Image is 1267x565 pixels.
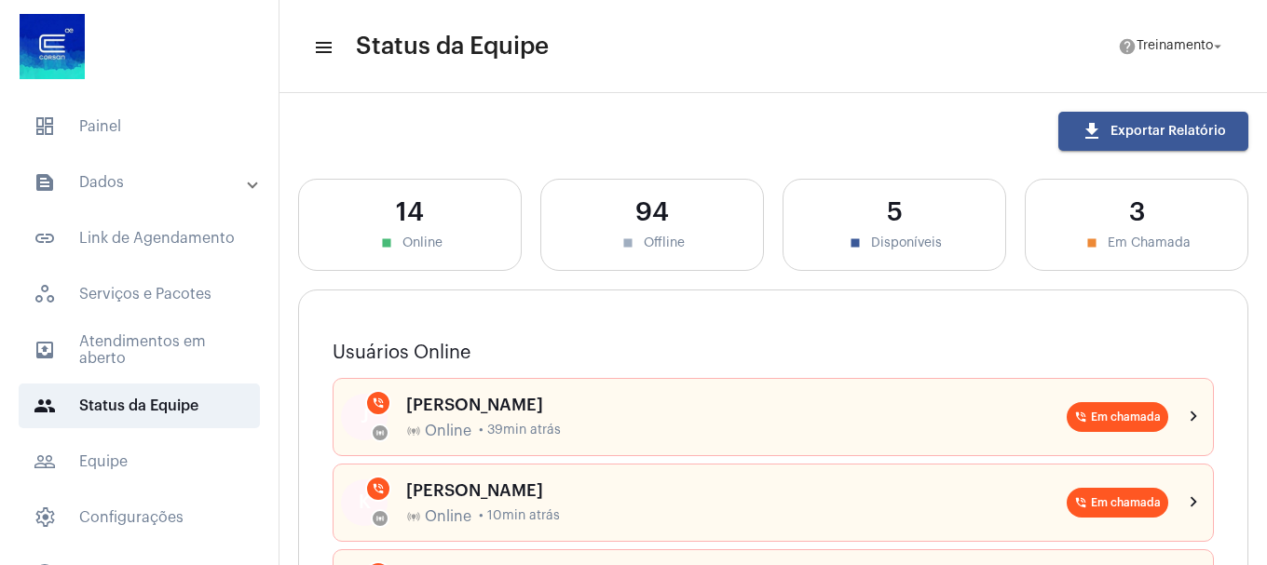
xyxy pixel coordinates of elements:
[34,451,56,473] mat-icon: sidenav icon
[1083,235,1100,251] mat-icon: stop
[847,235,864,251] mat-icon: stop
[1209,38,1226,55] mat-icon: arrow_drop_down
[34,395,56,417] mat-icon: sidenav icon
[318,235,502,251] div: Online
[375,428,385,437] mat-icon: online_prediction
[425,423,471,439] span: Online
[375,514,385,523] mat-icon: online_prediction
[372,397,385,410] mat-icon: phone_in_talk
[333,343,1214,363] h3: Usuários Online
[1044,235,1229,251] div: Em Chamada
[11,160,279,205] mat-expansion-panel-header: sidenav iconDados
[341,394,388,440] div: J
[1067,402,1168,432] mat-chip: Em chamada
[1067,488,1168,518] mat-chip: Em chamada
[34,339,56,361] mat-icon: sidenav icon
[19,328,260,372] span: Atendimentos em aberto
[1081,120,1103,142] mat-icon: download
[313,36,332,59] mat-icon: sidenav icon
[34,227,56,249] mat-icon: sidenav icon
[34,115,56,138] span: sidenav icon
[19,104,260,149] span: Painel
[1183,406,1206,428] mat-icon: chevron_right
[620,235,636,251] mat-icon: stop
[425,508,471,525] span: Online
[802,235,987,251] div: Disponíveis
[479,509,560,523] span: • 10min atrás
[406,481,1067,500] div: [PERSON_NAME]
[378,235,395,251] mat-icon: stop
[19,216,260,261] span: Link de Agendamento
[1074,410,1087,424] mat-icon: phone_in_talk
[356,32,549,61] span: Status da Equipe
[372,482,385,495] mat-icon: phone_in_talk
[802,198,987,227] div: 5
[34,171,56,194] mat-icon: sidenav icon
[34,171,249,194] mat-panel-title: Dados
[1107,28,1237,65] button: Treinamento
[19,439,260,484] span: Equipe
[19,495,260,540] span: Configurações
[341,479,388,526] div: K
[406,509,421,524] mat-icon: online_prediction
[19,383,260,428] span: Status da Equipe
[1044,198,1229,227] div: 3
[560,235,744,251] div: Offline
[1118,37,1137,56] mat-icon: help
[34,506,56,529] span: sidenav icon
[406,396,1067,414] div: [PERSON_NAME]
[318,198,502,227] div: 14
[19,272,260,316] span: Serviços e Pacotes
[34,283,56,305] span: sidenav icon
[15,9,89,84] img: d4669ae0-8c07-2337-4f67-34b0df7f5ae4.jpeg
[406,424,421,438] mat-icon: online_prediction
[479,424,561,437] span: • 39min atrás
[1183,491,1206,514] mat-icon: chevron_right
[1081,125,1226,138] span: Exportar Relatório
[1074,496,1087,509] mat-icon: phone_in_talk
[560,198,744,227] div: 94
[1058,112,1248,151] button: Exportar Relatório
[1137,40,1213,53] span: Treinamento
